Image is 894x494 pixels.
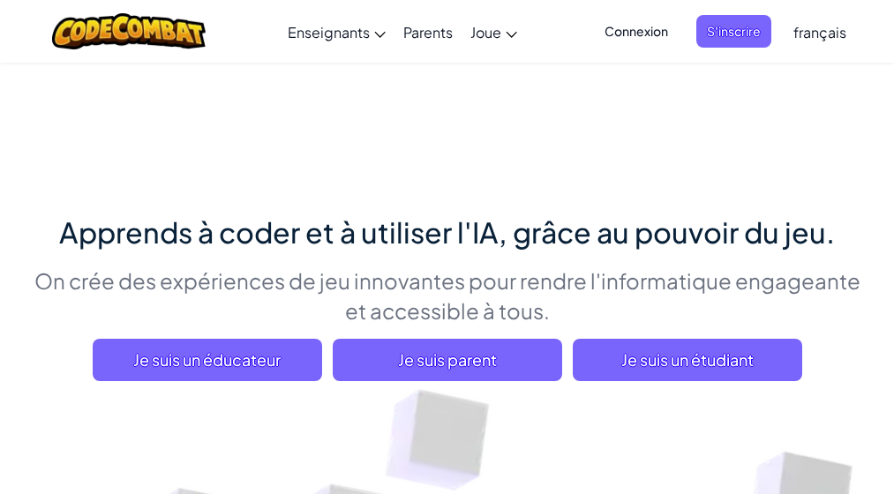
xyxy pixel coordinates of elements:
[394,8,462,56] a: Parents
[470,23,501,41] span: Joue
[93,339,322,381] a: Je suis un éducateur
[333,339,562,381] a: Je suis parent
[52,13,207,49] img: CodeCombat logo
[594,15,679,48] button: Connexion
[462,8,526,56] a: Joue
[279,8,394,56] a: Enseignants
[785,8,855,56] a: français
[59,214,835,250] span: Apprends à coder et à utiliser l'IA, grâce au pouvoir du jeu.
[696,15,771,48] button: S'inscrire
[33,266,862,326] p: On crée des expériences de jeu innovantes pour rendre l'informatique engageante et accessible à t...
[288,23,370,41] span: Enseignants
[573,339,802,381] button: Je suis un étudiant
[793,23,846,41] span: français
